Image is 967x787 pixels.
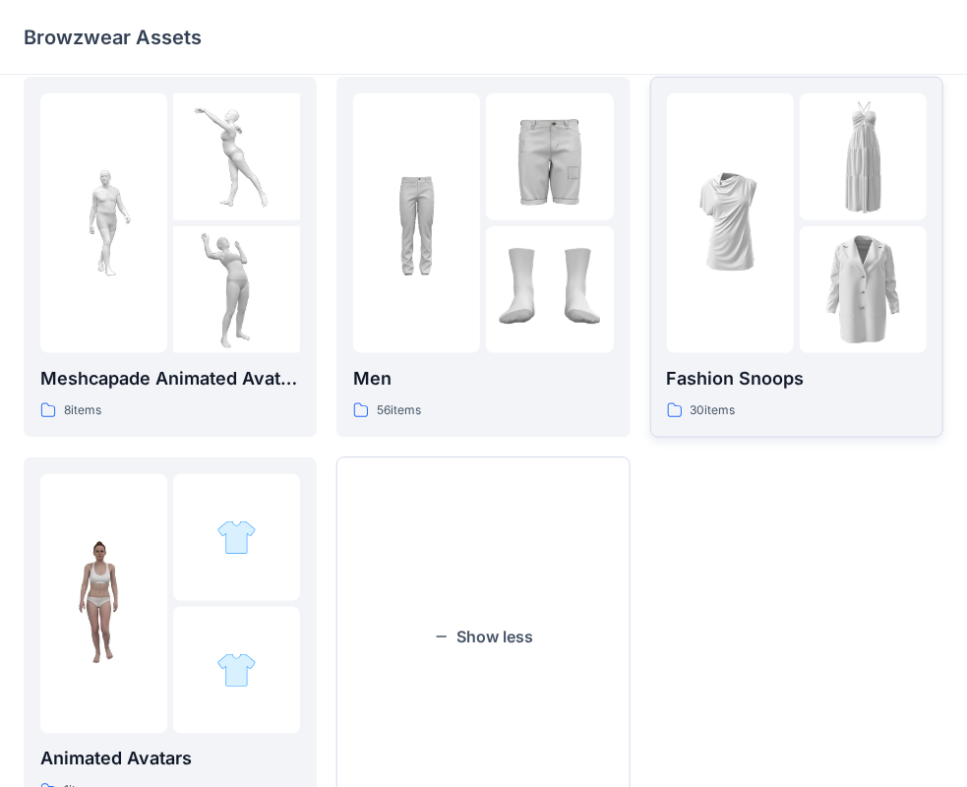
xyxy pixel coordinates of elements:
[40,746,300,773] p: Animated Avatars
[667,159,794,286] img: folder 1
[486,226,613,353] img: folder 3
[800,93,927,220] img: folder 2
[173,93,300,220] img: folder 2
[800,226,927,353] img: folder 3
[216,517,257,558] img: folder 2
[40,365,300,393] p: Meshcapade Animated Avatars
[691,400,736,421] p: 30 items
[24,77,317,438] a: folder 1folder 2folder 3Meshcapade Animated Avatars8items
[377,400,421,421] p: 56 items
[486,93,613,220] img: folder 2
[667,365,927,393] p: Fashion Snoops
[353,365,613,393] p: Men
[353,159,480,286] img: folder 1
[40,159,167,286] img: folder 1
[216,650,257,691] img: folder 3
[64,400,101,421] p: 8 items
[24,24,202,51] p: Browzwear Assets
[173,226,300,353] img: folder 3
[336,77,630,438] a: folder 1folder 2folder 3Men56items
[40,540,167,667] img: folder 1
[650,77,943,438] a: folder 1folder 2folder 3Fashion Snoops30items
